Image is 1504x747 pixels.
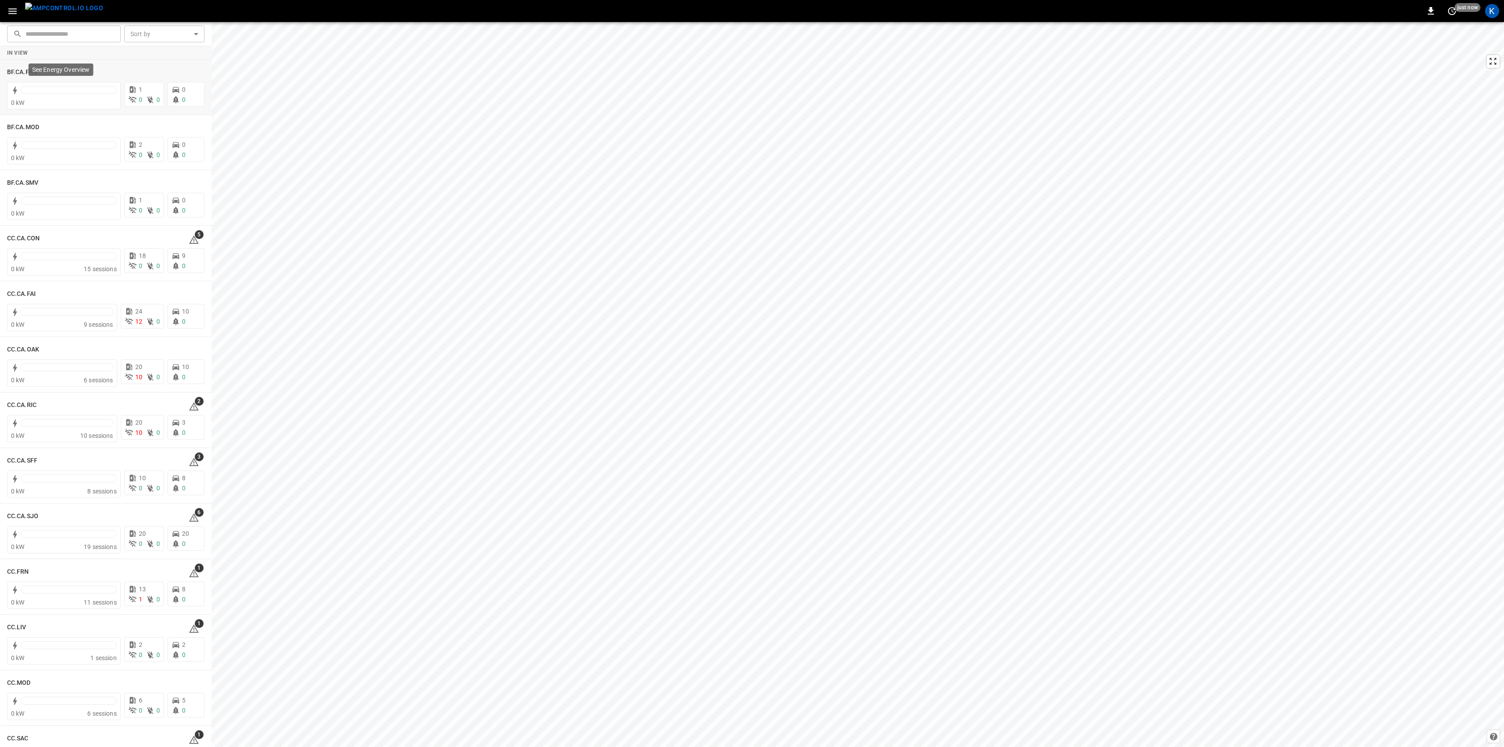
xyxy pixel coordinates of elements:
[182,707,186,714] span: 0
[80,432,113,439] span: 10 sessions
[156,540,160,547] span: 0
[182,363,189,370] span: 10
[156,429,160,436] span: 0
[11,543,25,550] span: 0 kW
[139,651,142,658] span: 0
[87,710,117,717] span: 6 sessions
[87,488,117,495] span: 8 sessions
[182,262,186,269] span: 0
[182,141,186,148] span: 0
[182,151,186,158] span: 0
[139,141,142,148] span: 2
[182,318,186,325] span: 0
[195,564,204,572] span: 1
[7,623,26,632] h6: CC.LIV
[182,540,186,547] span: 0
[135,429,142,436] span: 10
[135,373,142,381] span: 10
[11,377,25,384] span: 0 kW
[84,377,113,384] span: 6 sessions
[182,252,186,259] span: 9
[182,530,189,537] span: 20
[11,265,25,273] span: 0 kW
[7,67,37,77] h6: BF.CA.FRN
[139,530,146,537] span: 20
[7,512,38,521] h6: CC.CA.SJO
[84,321,113,328] span: 9 sessions
[195,397,204,406] span: 2
[1445,4,1459,18] button: set refresh interval
[11,210,25,217] span: 0 kW
[182,308,189,315] span: 10
[11,599,25,606] span: 0 kW
[7,123,39,132] h6: BF.CA.MOD
[139,96,142,103] span: 0
[182,485,186,492] span: 0
[7,345,39,355] h6: CC.CA.OAK
[84,265,117,273] span: 15 sessions
[139,586,146,593] span: 13
[156,596,160,603] span: 0
[139,207,142,214] span: 0
[11,654,25,661] span: 0 kW
[182,596,186,603] span: 0
[139,707,142,714] span: 0
[182,197,186,204] span: 0
[135,308,142,315] span: 24
[182,373,186,381] span: 0
[139,86,142,93] span: 1
[32,65,90,74] p: See Energy Overview
[156,96,160,103] span: 0
[7,50,28,56] strong: In View
[139,596,142,603] span: 1
[182,429,186,436] span: 0
[195,508,204,517] span: 6
[11,710,25,717] span: 0 kW
[11,488,25,495] span: 0 kW
[182,474,186,482] span: 8
[195,230,204,239] span: 5
[156,262,160,269] span: 0
[7,567,29,577] h6: CC.FRN
[7,734,29,743] h6: CC.SAC
[182,96,186,103] span: 0
[7,456,37,466] h6: CC.CA.SFF
[84,599,117,606] span: 11 sessions
[7,178,38,188] h6: BF.CA.SMV
[182,651,186,658] span: 0
[1485,4,1499,18] div: profile-icon
[139,540,142,547] span: 0
[182,86,186,93] span: 0
[135,419,142,426] span: 20
[135,318,142,325] span: 12
[156,485,160,492] span: 0
[11,321,25,328] span: 0 kW
[7,678,31,688] h6: CC.MOD
[195,730,204,739] span: 1
[11,432,25,439] span: 0 kW
[139,197,142,204] span: 1
[7,234,40,243] h6: CC.CA.CON
[156,318,160,325] span: 0
[156,151,160,158] span: 0
[139,485,142,492] span: 0
[156,373,160,381] span: 0
[182,419,186,426] span: 3
[139,474,146,482] span: 10
[90,654,116,661] span: 1 session
[11,99,25,106] span: 0 kW
[139,262,142,269] span: 0
[182,586,186,593] span: 8
[182,697,186,704] span: 5
[7,400,37,410] h6: CC.CA.RIC
[156,207,160,214] span: 0
[182,207,186,214] span: 0
[1455,3,1481,12] span: just now
[11,154,25,161] span: 0 kW
[195,452,204,461] span: 3
[135,363,142,370] span: 20
[139,641,142,648] span: 2
[84,543,117,550] span: 19 sessions
[182,641,186,648] span: 2
[139,252,146,259] span: 18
